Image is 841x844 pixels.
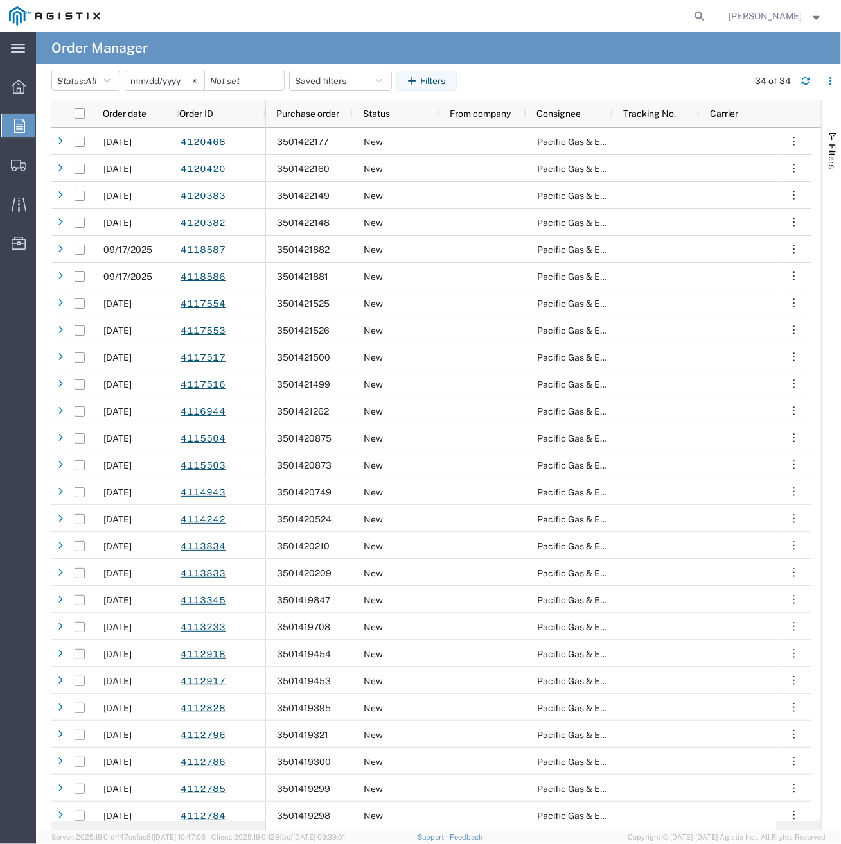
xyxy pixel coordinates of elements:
span: Tracking No. [623,108,676,119]
a: 4115503 [180,454,226,477]
span: 3501422148 [277,218,330,228]
a: 4120383 [180,185,226,207]
span: All [85,76,97,86]
span: New [364,649,383,659]
span: 3501421526 [277,325,330,336]
span: 3501420524 [277,514,332,524]
span: New [364,164,383,174]
span: Pacific Gas & Electric Company [537,730,668,740]
span: Pacific Gas & Electric Company [537,541,668,551]
span: 09/10/2025 [103,433,132,444]
span: 09/17/2025 [103,271,152,282]
span: 09/19/2025 [103,137,132,147]
span: Pacific Gas & Electric Company [537,622,668,632]
span: 08/29/2025 [103,811,132,821]
span: Order ID [179,108,213,119]
img: logo [9,6,100,26]
span: Pacific Gas & Electric Company [537,676,668,686]
span: New [364,703,383,713]
button: Status:All [51,71,120,91]
span: Pacific Gas & Electric Company [537,218,668,228]
a: 4116944 [180,400,226,423]
span: 3501419847 [277,595,330,605]
span: 09/05/2025 [103,541,132,551]
span: Order date [103,108,146,119]
span: 3501420873 [277,460,332,470]
span: 3501419454 [277,649,331,659]
span: Pacific Gas & Electric Company [537,245,668,255]
span: 09/19/2025 [103,191,132,201]
span: 09/08/2025 [103,514,132,524]
span: 08/29/2025 [103,703,132,713]
a: 4112918 [180,643,226,666]
span: 09/15/2025 [103,352,132,363]
span: 3501419298 [277,811,330,821]
a: 4112785 [180,778,226,800]
span: From company [450,108,511,119]
span: New [364,676,383,686]
span: Copyright © [DATE]-[DATE] Agistix Inc., All Rights Reserved [628,832,826,843]
span: Pacific Gas & Electric Company [537,568,668,578]
span: 09/12/2025 [103,406,132,417]
a: Support [418,833,450,841]
span: Pacific Gas & Electric Company [537,703,668,713]
span: New [364,514,383,524]
span: Pacific Gas & Electric Company [537,460,668,470]
span: 3501421881 [277,271,328,282]
a: 4115504 [180,427,226,450]
span: Pacific Gas & Electric Company [537,757,668,767]
a: 4112828 [180,697,226,719]
span: 3501421500 [277,352,330,363]
a: 4113833 [180,562,226,585]
a: 4118586 [180,266,226,288]
span: New [364,487,383,497]
span: Pacific Gas & Electric Company [537,811,668,821]
span: 09/05/2025 [103,568,132,578]
span: Pacific Gas & Electric Company [537,784,668,794]
span: 09/17/2025 [103,245,152,255]
span: 3501419321 [277,730,328,740]
span: [DATE] 09:39:01 [293,833,345,841]
span: 09/15/2025 [103,379,132,390]
span: Pacific Gas & Electric Company [537,595,668,605]
a: 4113233 [180,616,226,639]
a: 4120382 [180,212,226,234]
span: New [364,541,383,551]
span: 09/15/2025 [103,325,132,336]
span: Consignee [536,108,581,119]
span: New [364,218,383,228]
a: 4112796 [180,724,226,746]
div: 34 of 34 [755,74,791,88]
span: 3501420875 [277,433,332,444]
a: 4114242 [180,508,226,531]
span: 09/09/2025 [103,487,132,497]
a: 4117517 [180,347,226,369]
span: 3501421882 [277,245,330,255]
span: New [364,137,383,147]
span: Pacific Gas & Electric Company [537,271,668,282]
a: Feedback [450,833,482,841]
span: New [364,622,383,632]
span: New [364,191,383,201]
span: 08/29/2025 [103,757,132,767]
a: 4117553 [180,320,226,342]
span: New [364,433,383,444]
span: Pacific Gas & Electric Company [537,379,668,390]
a: 4112917 [180,670,226,693]
span: 3501419453 [277,676,331,686]
a: 4113834 [180,535,226,558]
span: Server: 2025.19.0-d447cefac8f [51,833,206,841]
span: New [364,352,383,363]
span: 09/15/2025 [103,298,132,309]
span: Pacific Gas & Electric Company [537,164,668,174]
span: Pacific Gas & Electric Company [537,406,668,417]
span: Pacific Gas & Electric Company [537,433,668,444]
button: [PERSON_NAME] [729,8,824,24]
span: New [364,460,383,470]
span: 09/02/2025 [103,622,132,632]
button: Filters [396,71,457,91]
span: 08/29/2025 [103,730,132,740]
input: Not set [125,71,204,90]
span: 08/29/2025 [103,784,132,794]
span: Pacific Gas & Electric Company [537,137,668,147]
